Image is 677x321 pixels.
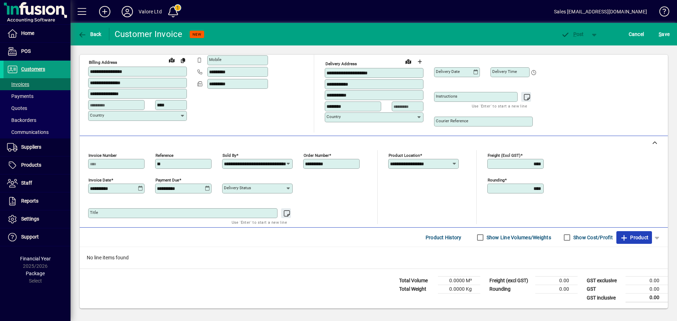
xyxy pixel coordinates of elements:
[21,162,41,168] span: Products
[166,54,177,66] a: View on map
[90,210,98,215] mat-label: Title
[7,93,33,99] span: Payments
[177,55,189,66] button: Copy to Delivery address
[554,6,647,17] div: Sales [EMAIL_ADDRESS][DOMAIN_NAME]
[535,285,578,294] td: 0.00
[486,285,535,294] td: Rounding
[222,153,236,158] mat-label: Sold by
[21,198,38,204] span: Reports
[232,218,287,226] mat-hint: Use 'Enter' to start a new line
[304,153,329,158] mat-label: Order number
[436,69,460,74] mat-label: Delivery date
[80,247,668,268] div: No line items found
[535,277,578,285] td: 0.00
[4,228,71,246] a: Support
[659,31,661,37] span: S
[583,294,626,302] td: GST inclusive
[436,118,468,123] mat-label: Courier Reference
[21,30,34,36] span: Home
[7,105,27,111] span: Quotes
[21,180,32,186] span: Staff
[193,32,201,37] span: NEW
[423,231,464,244] button: Product History
[414,56,425,67] button: Choose address
[4,114,71,126] a: Backorders
[71,28,109,41] app-page-header-button: Back
[116,5,139,18] button: Profile
[472,102,527,110] mat-hint: Use 'Enter' to start a new line
[4,210,71,228] a: Settings
[396,285,438,294] td: Total Weight
[659,29,670,40] span: ave
[4,174,71,192] a: Staff
[209,57,221,62] mat-label: Mobile
[89,153,117,158] mat-label: Invoice number
[426,232,462,243] span: Product History
[403,56,414,67] a: View on map
[155,178,179,183] mat-label: Payment due
[26,271,45,276] span: Package
[21,66,45,72] span: Customers
[654,1,668,24] a: Knowledge Base
[629,29,644,40] span: Cancel
[93,5,116,18] button: Add
[616,231,652,244] button: Product
[4,138,71,156] a: Suppliers
[4,126,71,138] a: Communications
[90,113,104,118] mat-label: Country
[583,285,626,294] td: GST
[573,31,577,37] span: P
[139,6,162,17] div: Valore Ltd
[485,234,551,241] label: Show Line Volumes/Weights
[396,277,438,285] td: Total Volume
[438,277,480,285] td: 0.0000 M³
[4,192,71,210] a: Reports
[4,43,71,60] a: POS
[7,117,36,123] span: Backorders
[488,178,505,183] mat-label: Rounding
[21,144,41,150] span: Suppliers
[486,277,535,285] td: Freight (excl GST)
[436,94,457,99] mat-label: Instructions
[626,294,668,302] td: 0.00
[4,90,71,102] a: Payments
[327,114,341,119] mat-label: Country
[115,29,183,40] div: Customer Invoice
[488,153,520,158] mat-label: Freight (excl GST)
[78,31,102,37] span: Back
[4,102,71,114] a: Quotes
[627,28,646,41] button: Cancel
[21,216,39,222] span: Settings
[7,129,49,135] span: Communications
[438,285,480,294] td: 0.0000 Kg
[657,28,671,41] button: Save
[4,25,71,42] a: Home
[492,69,517,74] mat-label: Delivery time
[4,78,71,90] a: Invoices
[224,185,251,190] mat-label: Delivery status
[557,28,587,41] button: Post
[21,48,31,54] span: POS
[561,31,584,37] span: ost
[4,156,71,174] a: Products
[89,178,111,183] mat-label: Invoice date
[626,277,668,285] td: 0.00
[583,277,626,285] td: GST exclusive
[626,285,668,294] td: 0.00
[21,234,39,240] span: Support
[20,256,51,261] span: Financial Year
[7,81,29,87] span: Invoices
[76,28,103,41] button: Back
[620,232,648,243] span: Product
[389,153,420,158] mat-label: Product location
[572,234,613,241] label: Show Cost/Profit
[155,153,173,158] mat-label: Reference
